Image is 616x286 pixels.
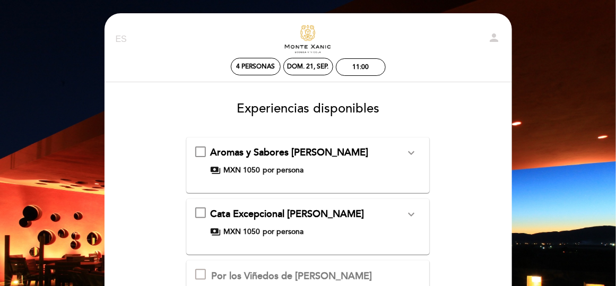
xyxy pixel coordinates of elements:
[210,208,364,220] span: Cata Excepcional [PERSON_NAME]
[402,207,421,221] button: expand_more
[210,165,221,176] span: payments
[352,63,369,71] div: 11:00
[405,146,418,159] i: expand_more
[288,63,329,71] div: dom. 21, sep.
[195,146,421,176] md-checkbox: Aromas y Sabores Monte Xanic expand_more Experiencia sensorial que invita a descubrir el perfil a...
[263,227,303,237] span: por persona
[263,165,303,176] span: por persona
[195,207,421,237] md-checkbox: Cata Excepcional Monte Xanic expand_more Esta es una cata dirigida a los entusiastas del vino que...
[211,270,372,283] div: Por los Viñedos de [PERSON_NAME]
[242,25,375,54] a: Descubre [PERSON_NAME]
[210,227,221,237] span: payments
[405,208,418,221] i: expand_more
[210,146,368,158] span: Aromas y Sabores [PERSON_NAME]
[223,165,260,176] span: MXN 1050
[488,31,501,48] button: person
[237,101,379,116] span: Experiencias disponibles
[402,146,421,160] button: expand_more
[223,227,260,237] span: MXN 1050
[236,63,275,71] span: 4 personas
[488,31,501,44] i: person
